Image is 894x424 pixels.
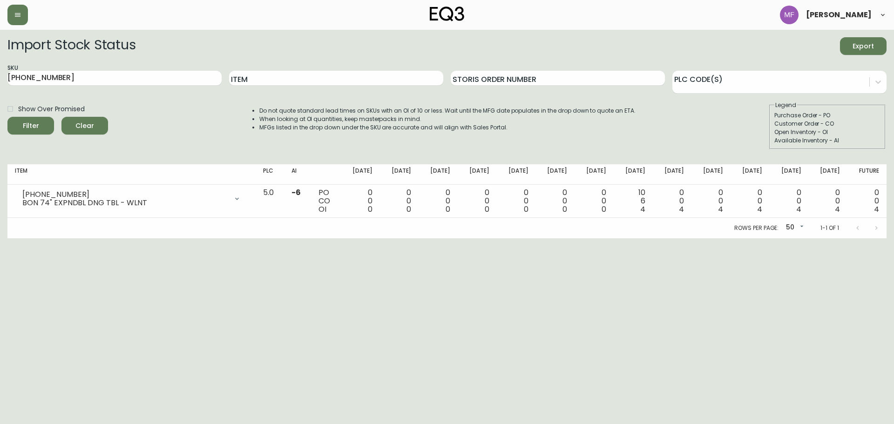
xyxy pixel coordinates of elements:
div: 0 0 [465,188,489,214]
th: [DATE] [731,164,770,185]
span: 0 [406,204,411,215]
div: 0 0 [816,188,840,214]
th: [DATE] [497,164,536,185]
legend: Legend [774,101,797,109]
div: BON 74" EXPNDBL DNG TBL - WLNT [22,199,228,207]
th: [DATE] [808,164,847,185]
span: Export [847,40,879,52]
span: [PERSON_NAME] [806,11,872,19]
span: 4 [718,204,723,215]
div: 10 6 [621,188,645,214]
li: When looking at OI quantities, keep masterpacks in mind. [259,115,636,123]
th: [DATE] [341,164,380,185]
div: Open Inventory - OI [774,128,880,136]
span: OI [318,204,326,215]
th: Future [847,164,887,185]
span: -6 [291,187,301,198]
th: [DATE] [653,164,692,185]
th: PLC [256,164,284,185]
button: Clear [61,117,108,135]
span: 4 [874,204,879,215]
div: 0 0 [387,188,412,214]
div: Available Inventory - AI [774,136,880,145]
div: Purchase Order - PO [774,111,880,120]
span: 0 [602,204,606,215]
div: Filter [23,120,39,132]
span: 0 [446,204,450,215]
h2: Import Stock Status [7,37,135,55]
span: 4 [679,204,684,215]
div: Customer Order - CO [774,120,880,128]
p: 1-1 of 1 [820,224,839,232]
span: 0 [485,204,489,215]
th: [DATE] [380,164,419,185]
div: 0 0 [660,188,684,214]
div: 0 0 [777,188,801,214]
th: [DATE] [614,164,653,185]
p: Rows per page: [734,224,779,232]
button: Filter [7,117,54,135]
span: 0 [368,204,372,215]
span: Show Over Promised [18,104,85,114]
span: Clear [69,120,101,132]
span: 4 [835,204,840,215]
div: PO CO [318,188,333,214]
span: 4 [757,204,762,215]
th: [DATE] [691,164,731,185]
div: 0 0 [738,188,762,214]
div: 0 0 [699,188,723,214]
span: 4 [796,204,801,215]
span: 4 [640,204,645,215]
th: [DATE] [458,164,497,185]
th: [DATE] [536,164,575,185]
span: 0 [562,204,567,215]
span: 0 [524,204,528,215]
td: 5.0 [256,185,284,218]
img: 5fd4d8da6c6af95d0810e1fe9eb9239f [780,6,799,24]
th: [DATE] [770,164,809,185]
div: [PHONE_NUMBER]BON 74" EXPNDBL DNG TBL - WLNT [15,188,248,209]
th: Item [7,164,256,185]
th: [DATE] [419,164,458,185]
li: MFGs listed in the drop down under the SKU are accurate and will align with Sales Portal. [259,123,636,132]
div: 0 0 [348,188,372,214]
div: 0 0 [543,188,568,214]
div: [PHONE_NUMBER] [22,190,228,199]
button: Export [840,37,887,55]
div: 0 0 [504,188,528,214]
th: [DATE] [575,164,614,185]
li: Do not quote standard lead times on SKUs with an OI of 10 or less. Wait until the MFG date popula... [259,107,636,115]
th: AI [284,164,311,185]
div: 0 0 [426,188,450,214]
img: logo [430,7,464,21]
div: 0 0 [855,188,879,214]
div: 0 0 [582,188,606,214]
div: 50 [782,220,806,236]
